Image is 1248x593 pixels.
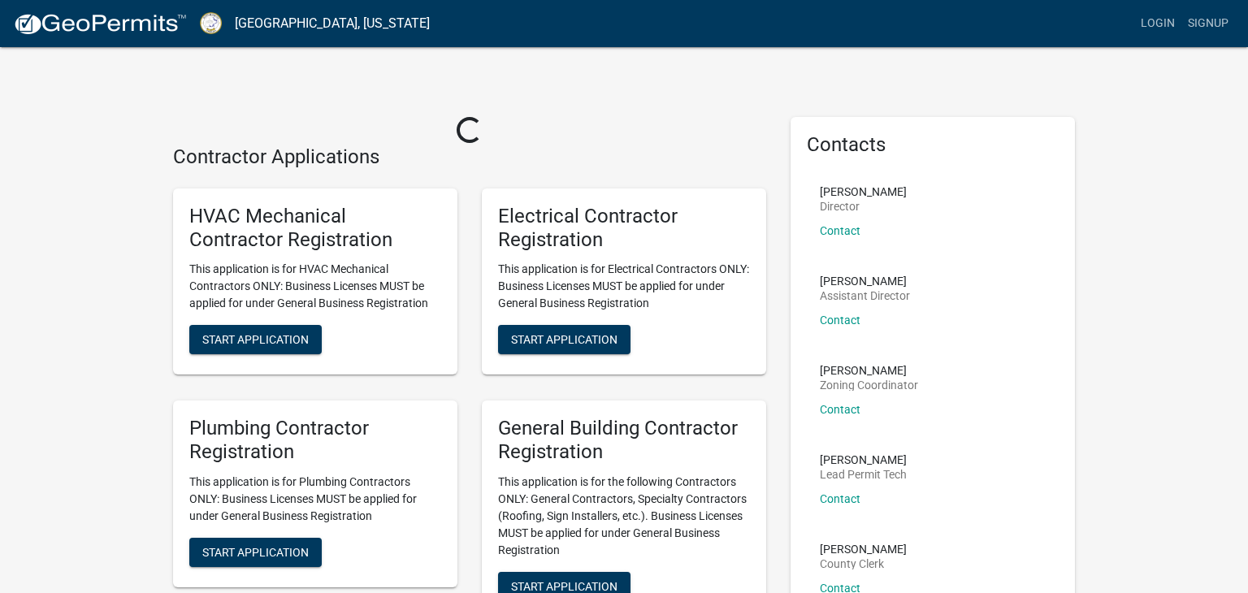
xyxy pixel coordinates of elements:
h5: Plumbing Contractor Registration [189,417,441,464]
p: [PERSON_NAME] [820,454,907,465]
span: Start Application [202,545,309,558]
a: Contact [820,224,860,237]
p: Assistant Director [820,290,910,301]
p: Director [820,201,907,212]
h5: General Building Contractor Registration [498,417,750,464]
p: Lead Permit Tech [820,469,907,480]
p: This application is for Electrical Contractors ONLY: Business Licenses MUST be applied for under ... [498,261,750,312]
p: Zoning Coordinator [820,379,918,391]
span: Start Application [511,579,617,592]
p: This application is for the following Contractors ONLY: General Contractors, Specialty Contractor... [498,474,750,559]
button: Start Application [189,325,322,354]
p: This application is for Plumbing Contractors ONLY: Business Licenses MUST be applied for under Ge... [189,474,441,525]
p: County Clerk [820,558,907,569]
span: Start Application [511,333,617,346]
h4: Contractor Applications [173,145,766,169]
a: Contact [820,314,860,327]
p: [PERSON_NAME] [820,365,918,376]
a: Signup [1181,8,1235,39]
a: Contact [820,403,860,416]
h5: HVAC Mechanical Contractor Registration [189,205,441,252]
p: [PERSON_NAME] [820,275,910,287]
span: Start Application [202,333,309,346]
p: [PERSON_NAME] [820,186,907,197]
img: Putnam County, Georgia [200,12,222,34]
a: [GEOGRAPHIC_DATA], [US_STATE] [235,10,430,37]
a: Login [1134,8,1181,39]
button: Start Application [498,325,630,354]
a: Contact [820,492,860,505]
p: [PERSON_NAME] [820,543,907,555]
button: Start Application [189,538,322,567]
h5: Contacts [807,133,1059,157]
h5: Electrical Contractor Registration [498,205,750,252]
p: This application is for HVAC Mechanical Contractors ONLY: Business Licenses MUST be applied for u... [189,261,441,312]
